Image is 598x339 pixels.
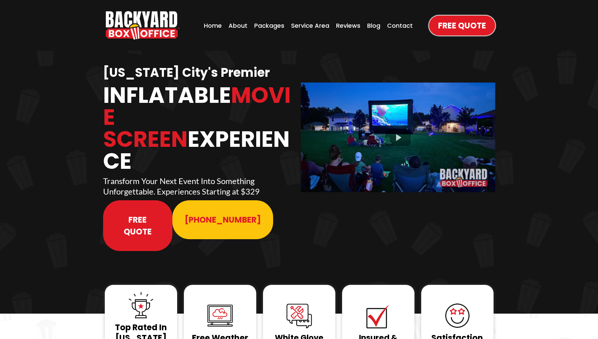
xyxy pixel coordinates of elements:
a: Reviews [334,19,362,32]
p: Transform Your Next Event Into Something Unforgettable. Experiences Starting at $329 [103,176,297,197]
span: Free Quote [115,214,161,238]
span: Free Quote [438,20,486,31]
span: [PHONE_NUMBER] [185,214,261,226]
a: Blog [365,19,382,32]
h1: Top Rated In [106,322,175,333]
a: About [226,19,249,32]
a: Free Quote [103,200,173,251]
a: Free Quote [429,16,495,36]
h1: Inflatable Experience [103,84,297,172]
h1: [US_STATE] City's Premier [103,65,297,81]
a: Service Area [289,19,331,32]
span: Movie Screen [103,80,291,155]
img: Backyard Box Office [106,11,180,40]
a: Contact [385,19,415,32]
a: 913-214-1202 [172,200,273,239]
a: Packages [252,19,286,32]
a: https://www.backyardboxoffice.com [106,11,180,40]
a: Home [202,19,224,32]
